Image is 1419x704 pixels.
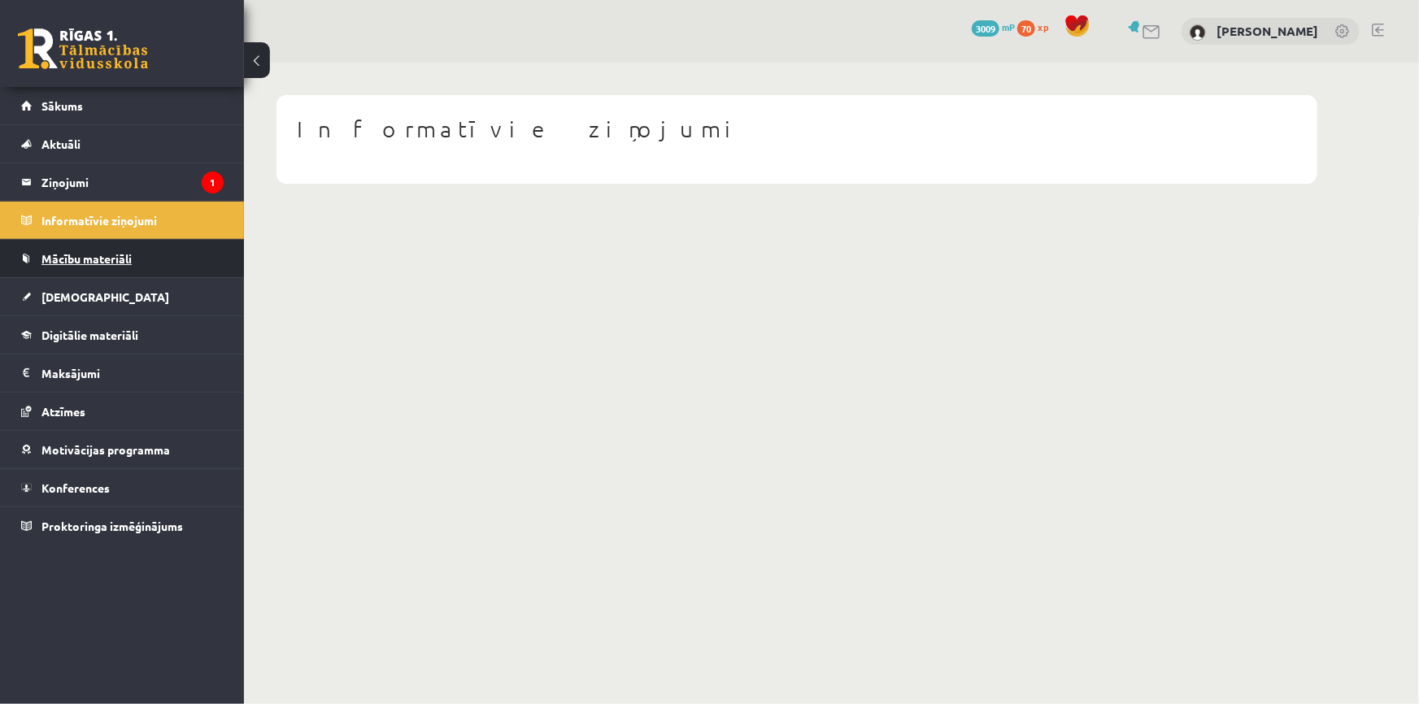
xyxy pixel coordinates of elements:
a: [PERSON_NAME] [1217,23,1318,39]
span: Sākums [41,98,83,113]
a: 3009 mP [972,20,1015,33]
legend: Informatīvie ziņojumi [41,202,224,239]
h1: Informatīvie ziņojumi [297,115,1297,143]
a: Informatīvie ziņojumi [21,202,224,239]
a: Maksājumi [21,354,224,392]
span: xp [1038,20,1048,33]
a: 70 xp [1017,20,1056,33]
span: Aktuāli [41,137,81,151]
legend: Maksājumi [41,354,224,392]
span: Konferences [41,480,110,495]
span: Proktoringa izmēģinājums [41,519,183,533]
span: 3009 [972,20,999,37]
a: Proktoringa izmēģinājums [21,507,224,545]
a: Motivācijas programma [21,431,224,468]
a: Aktuāli [21,125,224,163]
span: mP [1002,20,1015,33]
span: Mācību materiāli [41,251,132,266]
legend: Ziņojumi [41,163,224,201]
a: Rīgas 1. Tālmācības vidusskola [18,28,148,69]
span: Digitālie materiāli [41,328,138,342]
i: 1 [202,172,224,193]
img: Roberts Šmelds [1190,24,1206,41]
a: Mācību materiāli [21,240,224,277]
a: Atzīmes [21,393,224,430]
span: Atzīmes [41,404,85,419]
span: 70 [1017,20,1035,37]
a: Digitālie materiāli [21,316,224,354]
span: Motivācijas programma [41,442,170,457]
a: [DEMOGRAPHIC_DATA] [21,278,224,315]
a: Konferences [21,469,224,506]
a: Sākums [21,87,224,124]
a: Ziņojumi1 [21,163,224,201]
span: [DEMOGRAPHIC_DATA] [41,289,169,304]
